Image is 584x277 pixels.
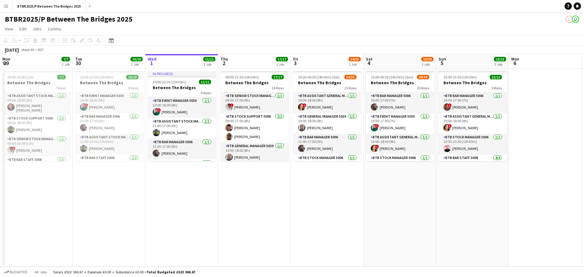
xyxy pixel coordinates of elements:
[62,62,70,67] div: 1 Job
[74,60,82,67] span: 30
[510,60,519,67] span: 6
[272,86,284,90] span: 14 Roles
[75,154,143,184] app-card-role: BTB Bar Staff 50082/211:30-17:30 (6h)
[75,71,143,161] app-job-card: 10:00-23:30 (13h30m)10/10Between The Bridges8 RolesBTB Event Manager 50391/110:00-18:00 (8h)![PER...
[75,113,143,134] app-card-role: BTB Bar Manager 50061/111:00-17:00 (6h)[PERSON_NAME]
[417,75,429,79] span: 38/39
[2,80,71,85] h3: Between The Bridges
[303,103,306,107] span: !
[148,139,216,159] app-card-role: BTB Bar Manager 50061/111:00-17:00 (6h)[PERSON_NAME]
[126,75,138,79] span: 10/10
[148,159,216,191] app-card-role: BTB Bar Staff 50082/2
[349,62,360,67] div: 1 Job
[148,71,216,161] app-job-card: In progress10:00-23:30 (13h30m)11/11Between The Bridges9 RolesBTB Event Manager 50391/110:00-18:0...
[2,60,10,67] span: 29
[439,56,446,62] span: Sun
[153,80,186,84] span: 10:00-23:30 (13h30m)
[225,75,259,79] span: 09:00-23:30 (14h30m)
[20,47,35,52] span: Week 40
[221,143,289,163] app-card-role: BTB General Manager 50391/110:00-18:00 (8h)[PERSON_NAME]
[131,62,142,67] div: 1 Job
[5,15,133,24] h1: BTBR2025/P Between The Bridges 2025
[221,92,289,113] app-card-role: BTB Senior Stock Manager 50061/109:00-17:00 (8h)![PERSON_NAME]
[148,71,216,76] div: In progress
[366,56,373,62] span: Sat
[439,113,507,134] app-card-role: BTB Assistant General Manager 50061/110:00-18:00 (8h)![PERSON_NAME]
[448,103,452,107] span: !
[492,86,502,90] span: 9 Roles
[130,57,143,61] span: 10/10
[75,134,143,154] app-card-role: BTB Assistant Stock Manager 50061/111:00-23:30 (12h30m)[PERSON_NAME]
[371,75,413,79] span: 10:00-00:30 (14h30m) (Sun)
[201,91,211,95] span: 9 Roles
[293,80,361,85] h3: Between The Bridges
[33,270,48,274] span: All jobs
[2,156,71,177] app-card-role: BTB Bar Staff 50081/1
[366,80,434,85] h3: Between The Bridges
[7,75,34,79] span: 09:00-20:00 (11h)
[2,92,71,115] app-card-role: BTB Assistant Stock Manager 50061/109:00-18:00 (9h)[PERSON_NAME] [PERSON_NAME]
[148,56,156,62] span: Wed
[344,75,356,79] span: 34/35
[53,270,195,274] div: Salary £523 360.67 + Expenses £0.00 + Subsistence £0.00 =
[55,86,66,90] span: 7 Roles
[365,60,373,67] span: 4
[366,92,434,113] app-card-role: BTB Bar Manager 50061/110:00-17:00 (7h)[PERSON_NAME]
[439,134,507,154] app-card-role: BTB Stock Manager 50061/110:00-23:30 (13h30m)[PERSON_NAME]
[293,92,361,113] app-card-role: BTB Assistant General Manager 50061/110:00-18:00 (8h)![PERSON_NAME]
[147,60,156,67] span: 1
[128,86,138,90] span: 8 Roles
[366,113,434,134] app-card-role: BTB Event Manager 50391/110:00-17:00 (7h)![PERSON_NAME]
[293,71,361,161] div: 10:00-00:30 (14h30m) (Sat)34/35Between The Bridges23 RolesBTB Assistant General Manager 50061/110...
[30,25,44,33] a: Jobs
[148,118,216,139] app-card-role: BTB Assistant Stock Manager 50061/111:00-17:00 (6h)[PERSON_NAME]
[48,26,61,32] span: Comms
[203,62,215,67] div: 1 Job
[439,80,507,85] h3: Between The Bridges
[75,56,82,62] span: Tue
[221,56,228,62] span: Thu
[292,60,298,67] span: 3
[494,62,506,67] div: 1 Job
[5,47,19,53] div: [DATE]
[276,57,288,61] span: 17/17
[221,71,289,161] app-job-card: 09:00-23:30 (14h30m)17/17Between The Bridges14 RolesBTB Senior Stock Manager 50061/109:00-17:00 (...
[293,154,361,175] app-card-role: BTB Stock Manager 50061/111:00-17:00 (6h)
[75,92,143,113] app-card-role: BTB Event Manager 50391/110:00-18:00 (8h)![PERSON_NAME]
[349,57,361,61] span: 34/35
[375,124,379,128] span: !
[366,71,434,161] app-job-card: 10:00-00:30 (14h30m) (Sun)38/39Between The Bridges30 RolesBTB Bar Manager 50061/110:00-17:00 (7h)...
[293,56,298,62] span: Fri
[199,80,211,84] span: 11/11
[448,124,452,128] span: !
[148,85,216,90] h3: Between The Bridges
[2,25,16,33] a: View
[293,134,361,154] app-card-role: BTB Bar Manager 50061/111:00-17:00 (6h)[PERSON_NAME]
[422,62,433,67] div: 1 Job
[298,75,340,79] span: 10:00-00:30 (14h30m) (Sat)
[511,56,519,62] span: Mon
[2,56,10,62] span: Mon
[439,154,507,202] app-card-role: BTB Bar Staff 50084/410:30-17:30 (7h)
[276,62,288,67] div: 1 Job
[38,47,44,52] div: BST
[12,0,86,12] button: BTBR2025/P Between The Bridges 2025
[375,145,379,148] span: !
[2,115,71,136] app-card-role: BTB Stock support 50081/109:00-18:00 (9h)[PERSON_NAME]
[2,71,71,161] div: 09:00-20:00 (11h)7/7Between The Bridges7 RolesBTB Assistant Stock Manager 50061/109:00-18:00 (9h)...
[10,270,27,274] span: Budgeted
[366,134,434,154] app-card-role: BTB Assistant General Manager 50061/110:00-18:00 (8h)![PERSON_NAME]
[417,86,429,90] span: 30 Roles
[45,25,64,33] a: Comms
[61,57,70,61] span: 7/7
[439,92,507,113] app-card-role: BTB Bar Manager 50061/110:00-17:00 (7h)![PERSON_NAME]
[220,60,228,67] span: 2
[221,113,289,143] app-card-role: BTB Stock support 50082/209:00-17:00 (8h)[PERSON_NAME][PERSON_NAME]
[572,16,579,23] app-user-avatar: Amy Cane
[439,71,507,161] app-job-card: 10:00-23:30 (13h30m)13/13Between The Bridges9 RolesBTB Bar Manager 50061/110:00-17:00 (7h)![PERSO...
[80,75,113,79] span: 10:00-23:30 (13h30m)
[85,103,88,107] span: !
